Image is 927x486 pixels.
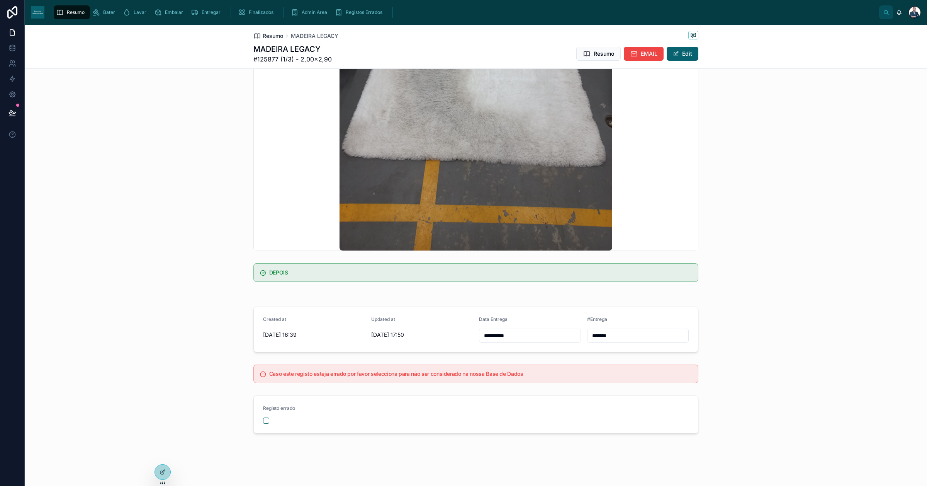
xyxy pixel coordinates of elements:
[165,9,183,15] span: Embalar
[289,5,333,19] a: Admin Area
[667,47,698,61] button: Edit
[263,331,365,339] span: [DATE] 16:39
[54,5,90,19] a: Resumo
[134,9,146,15] span: Lavar
[253,44,332,55] h1: MADEIRA LEGACY
[188,5,226,19] a: Entregar
[479,316,508,322] span: Data Entrega
[269,270,692,275] h5: DEPOIS
[641,50,657,58] span: EMAIL
[51,4,879,21] div: scrollable content
[249,9,273,15] span: Finalizados
[253,55,332,64] span: #125877 (1/3) - 2,00×2,90
[31,6,44,19] img: App logo
[594,50,614,58] span: Resumo
[121,5,152,19] a: Lavar
[371,316,395,322] span: Updated at
[67,9,85,15] span: Resumo
[236,5,279,19] a: Finalizados
[346,9,382,15] span: Registos Errados
[202,9,221,15] span: Entregar
[371,331,473,339] span: [DATE] 17:50
[253,32,283,40] a: Resumo
[576,47,621,61] button: Resumo
[269,371,692,377] h5: Caso este registo esteja errado por favor selecciona para não ser considerado na nossa Base de Dados
[263,316,286,322] span: Created at
[587,316,607,322] span: #Entrega
[263,405,295,411] span: Registo errado
[263,32,283,40] span: Resumo
[90,5,121,19] a: Bater
[152,5,188,19] a: Embalar
[291,32,338,40] a: MADEIRA LEGACY
[333,5,388,19] a: Registos Errados
[624,47,664,61] button: EMAIL
[103,9,115,15] span: Bater
[302,9,327,15] span: Admin Area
